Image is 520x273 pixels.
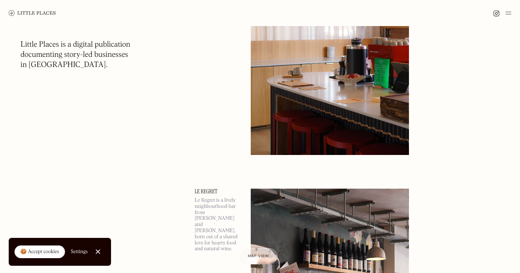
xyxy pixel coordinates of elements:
span: Map view [248,254,269,258]
a: 🍪 Accept cookies [15,245,65,259]
h1: Little Places is a digital publication documenting story-led businesses in [GEOGRAPHIC_DATA]. [21,40,131,70]
a: Settings [71,244,88,260]
p: Le Regret is a lively neighbourhood bar from [PERSON_NAME] and [PERSON_NAME], born out of a share... [195,197,242,252]
a: Le Regret [195,189,242,194]
a: Map view [239,248,278,264]
div: 🍪 Accept cookies [20,248,59,256]
a: Close Cookie Popup [91,244,105,259]
div: Settings [71,249,88,254]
